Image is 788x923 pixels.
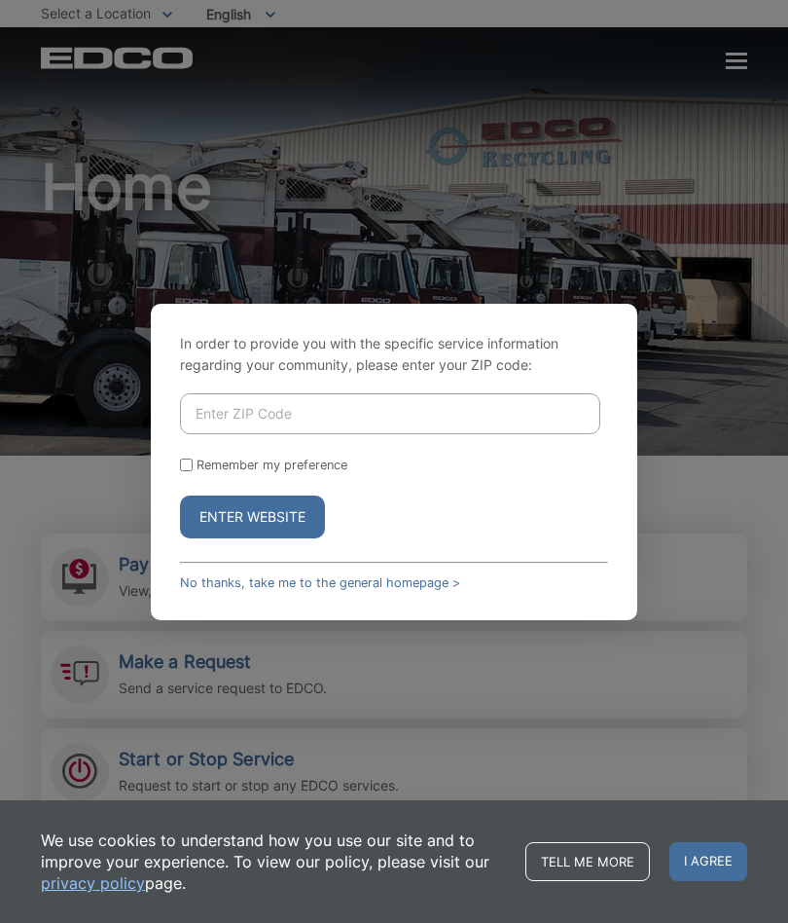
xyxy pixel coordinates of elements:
[180,575,460,590] a: No thanks, take me to the general homepage >
[180,333,608,376] p: In order to provide you with the specific service information regarding your community, please en...
[525,842,650,881] a: Tell me more
[180,496,325,538] button: Enter Website
[180,393,600,434] input: Enter ZIP Code
[669,842,747,881] span: I agree
[197,458,347,472] label: Remember my preference
[41,830,506,894] p: We use cookies to understand how you use our site and to improve your experience. To view our pol...
[41,872,145,894] a: privacy policy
